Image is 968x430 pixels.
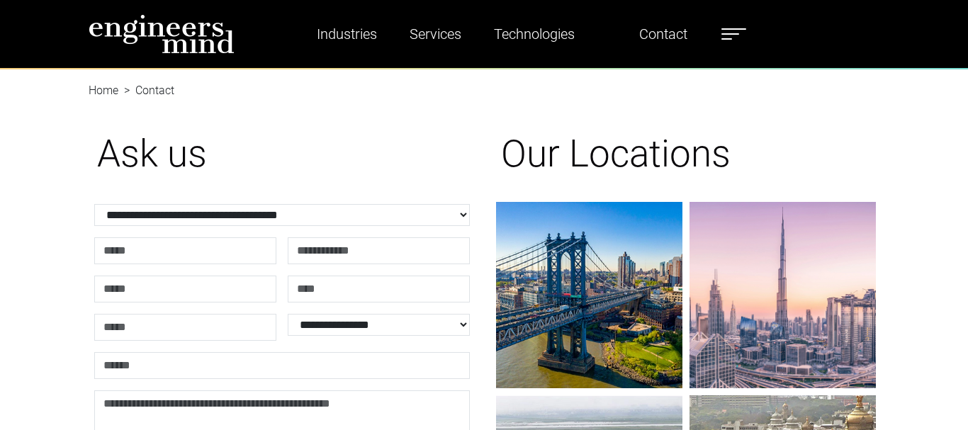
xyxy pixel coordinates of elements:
a: Services [404,18,467,50]
img: gif [496,202,682,388]
img: logo [89,14,235,54]
h1: Ask us [97,132,467,177]
h1: Our Locations [501,132,871,177]
a: Industries [311,18,383,50]
img: gif [690,202,876,388]
li: Contact [118,82,174,99]
nav: breadcrumb [89,68,879,85]
a: Technologies [488,18,580,50]
a: Home [89,84,118,97]
a: Contact [634,18,693,50]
